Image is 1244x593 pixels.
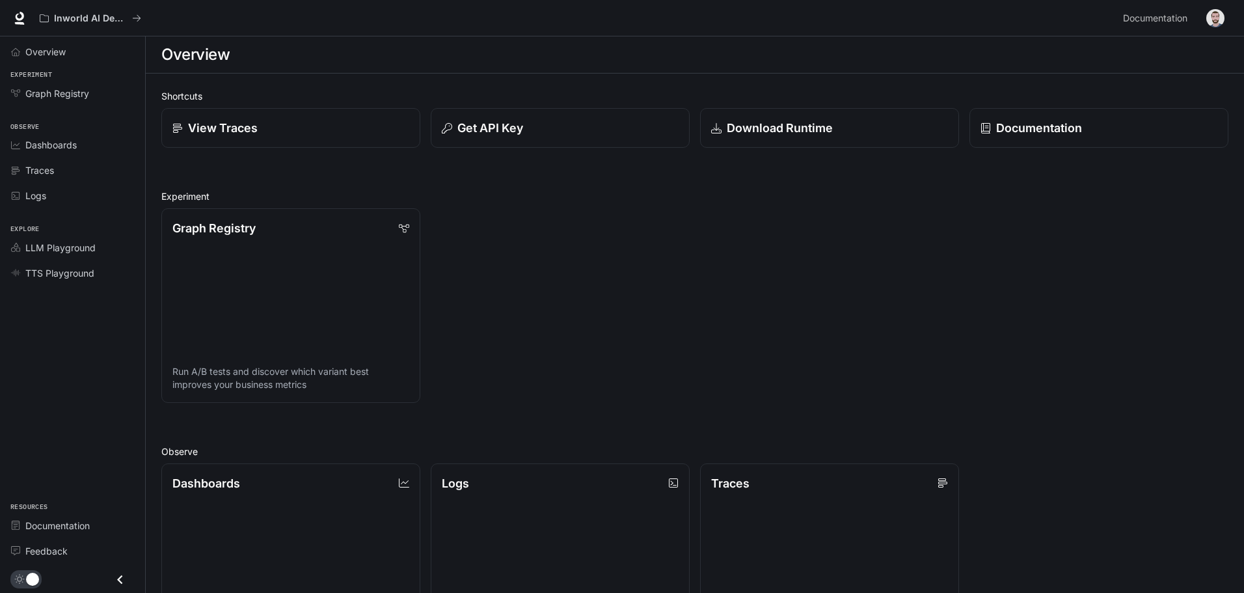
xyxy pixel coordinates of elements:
span: Traces [25,163,54,177]
p: Graph Registry [172,219,256,237]
a: TTS Playground [5,262,140,284]
span: Logs [25,189,46,202]
p: Get API Key [457,119,523,137]
button: Get API Key [431,108,690,148]
button: All workspaces [34,5,147,31]
span: Dashboards [25,138,77,152]
button: User avatar [1202,5,1228,31]
a: Documentation [5,514,140,537]
h2: Shortcuts [161,89,1228,103]
span: Documentation [1123,10,1187,27]
span: Graph Registry [25,87,89,100]
a: Documentation [969,108,1228,148]
h1: Overview [161,42,230,68]
button: Close drawer [105,566,135,593]
p: Inworld AI Demos [54,13,127,24]
p: Logs [442,475,469,492]
a: Feedback [5,540,140,562]
a: Download Runtime [700,108,959,148]
p: View Traces [188,119,258,137]
p: Traces [711,475,750,492]
a: Documentation [1118,5,1197,31]
h2: Experiment [161,189,1228,203]
a: Overview [5,40,140,63]
h2: Observe [161,445,1228,458]
a: Traces [5,159,140,182]
span: Feedback [25,544,68,558]
a: Dashboards [5,133,140,156]
a: LLM Playground [5,236,140,259]
a: Graph Registry [5,82,140,105]
a: Logs [5,184,140,207]
span: Documentation [25,519,90,532]
p: Documentation [996,119,1082,137]
span: Dark mode toggle [26,572,39,586]
p: Run A/B tests and discover which variant best improves your business metrics [172,365,409,391]
span: Overview [25,45,66,59]
p: Download Runtime [727,119,833,137]
img: User avatar [1206,9,1224,27]
span: LLM Playground [25,241,96,255]
span: TTS Playground [25,266,94,280]
p: Dashboards [172,475,240,492]
a: Graph RegistryRun A/B tests and discover which variant best improves your business metrics [161,208,420,403]
a: View Traces [161,108,420,148]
